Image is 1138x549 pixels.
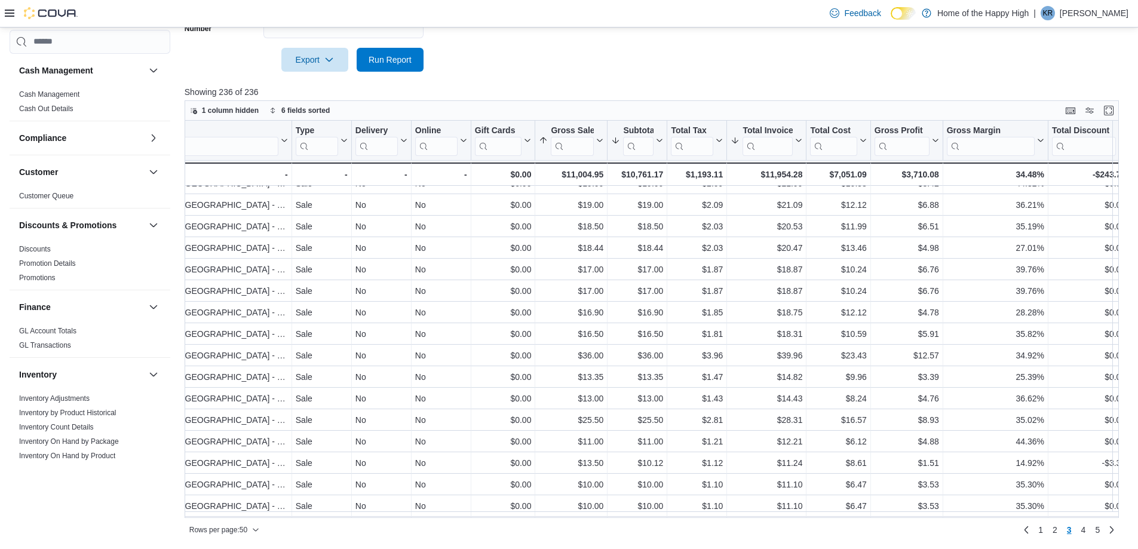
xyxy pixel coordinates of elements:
div: Gross Profit [875,125,930,156]
div: Sale [296,176,348,191]
a: Next page [1105,523,1119,537]
div: Delivery [355,125,398,156]
div: No [415,327,467,341]
div: $10.24 [810,284,866,298]
div: $16.57 [810,413,866,427]
span: Run Report [369,54,412,66]
div: $11,004.95 [539,167,603,182]
div: $1.81 [671,327,723,341]
div: $3,710.08 [875,167,939,182]
div: Subtotal [623,125,654,137]
button: Compliance [146,131,161,145]
div: Sale [296,198,348,212]
div: $1,193.11 [671,167,723,182]
button: Gross Profit [875,125,939,156]
div: 25.39% [947,370,1044,384]
button: Display options [1082,103,1097,118]
button: 6 fields sorted [265,103,335,118]
span: KR [1043,6,1053,20]
div: No [355,219,407,234]
div: $5.91 [875,327,939,341]
div: Type [296,125,338,137]
div: $6.88 [875,198,939,212]
button: Inventory [19,369,144,381]
div: [GEOGRAPHIC_DATA] - [GEOGRAPHIC_DATA] - Fire & Flower [88,348,287,363]
div: Location [88,125,278,137]
div: $19.00 [611,198,663,212]
button: Enter fullscreen [1102,103,1116,118]
a: Promotions [19,274,56,282]
span: Promotion Details [19,259,76,268]
button: Export [281,48,348,72]
div: $0.00 [1052,176,1125,191]
div: No [355,305,407,320]
div: $0.00 [475,167,532,182]
div: $4.76 [875,391,939,406]
div: $4.78 [875,305,939,320]
div: $20.47 [731,241,802,255]
div: $0.00 [1052,262,1125,277]
div: Subtotal [623,125,654,156]
div: $11,954.28 [731,167,802,182]
div: Gross Sales [551,125,594,156]
div: $0.00 [475,413,532,427]
button: Total Cost [810,125,866,156]
p: | [1033,6,1036,20]
div: $12.21 [731,434,802,449]
div: No [415,198,467,212]
div: Sale [296,348,348,363]
div: $0.00 [1052,348,1125,363]
div: No [355,198,407,212]
div: Total Invoiced [743,125,793,156]
div: $18.50 [611,219,663,234]
div: - [415,167,467,182]
button: Total Discount [1052,125,1125,156]
button: Location [88,125,287,156]
div: 36.21% [947,198,1044,212]
div: $20.53 [731,219,802,234]
div: Total Discount [1052,125,1116,156]
div: Kyle Riglin [1041,6,1055,20]
button: Run Report [357,48,424,72]
div: $13.00 [611,391,663,406]
div: No [415,370,467,384]
div: $25.50 [539,413,603,427]
a: Page 2 of 5 [1048,520,1062,539]
div: $0.00 [475,284,532,298]
div: $18.31 [731,327,802,341]
div: [GEOGRAPHIC_DATA] - [GEOGRAPHIC_DATA] - Fire & Flower [88,391,287,406]
div: [GEOGRAPHIC_DATA] - [GEOGRAPHIC_DATA] - Fire & Flower [88,370,287,384]
div: $17.00 [611,262,663,277]
div: - [88,167,287,182]
a: Discounts [19,245,51,253]
div: [GEOGRAPHIC_DATA] - [GEOGRAPHIC_DATA] - Fire & Flower [88,176,287,191]
div: Total Tax [671,125,713,137]
div: No [415,305,467,320]
span: 5 [1095,524,1100,536]
a: Inventory Adjustments [19,394,90,403]
div: $18.87 [731,284,802,298]
div: $9.96 [810,370,866,384]
div: $6.76 [875,284,939,298]
div: $18.44 [611,241,663,255]
div: [GEOGRAPHIC_DATA] - [GEOGRAPHIC_DATA] - Fire & Flower [88,413,287,427]
div: $0.00 [475,176,532,191]
button: Delivery [355,125,407,156]
div: Total Cost [810,125,857,156]
a: Inventory On Hand by Package [19,437,119,446]
div: Sale [296,370,348,384]
div: Gross Margin [947,125,1035,156]
div: $10.58 [810,176,866,191]
div: Online [415,125,458,156]
button: Compliance [19,132,144,144]
div: Sale [296,219,348,234]
div: No [355,348,407,363]
div: 34.48% [947,167,1044,182]
div: Sale [296,241,348,255]
div: Gift Cards [475,125,522,137]
div: $16.90 [539,305,603,320]
div: Online [415,125,458,137]
div: Type [296,125,338,156]
span: Inventory Count Details [19,422,94,432]
div: $0.00 [475,305,532,320]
